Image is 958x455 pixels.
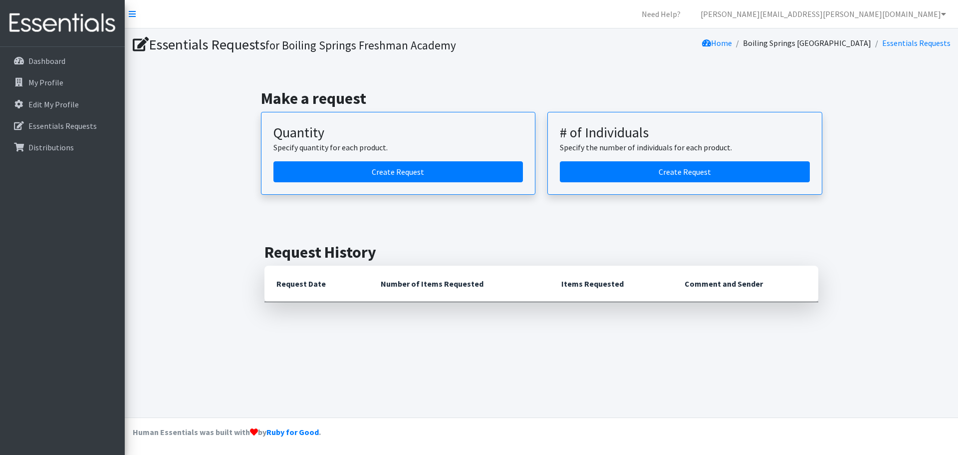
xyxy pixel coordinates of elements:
[4,116,121,136] a: Essentials Requests
[560,141,810,153] p: Specify the number of individuals for each product.
[882,38,951,48] a: Essentials Requests
[743,38,871,48] a: Boiling Springs [GEOGRAPHIC_DATA]
[560,161,810,182] a: Create a request by number of individuals
[4,94,121,114] a: Edit My Profile
[560,124,810,141] h3: # of Individuals
[133,427,321,437] strong: Human Essentials was built with by .
[264,243,818,262] h2: Request History
[261,89,822,108] h2: Make a request
[693,4,954,24] a: [PERSON_NAME][EMAIL_ADDRESS][PERSON_NAME][DOMAIN_NAME]
[265,38,456,52] small: for Boiling Springs Freshman Academy
[4,72,121,92] a: My Profile
[28,99,79,109] p: Edit My Profile
[264,266,369,302] th: Request Date
[4,51,121,71] a: Dashboard
[133,36,538,53] h1: Essentials Requests
[273,124,523,141] h3: Quantity
[28,56,65,66] p: Dashboard
[4,137,121,157] a: Distributions
[549,266,673,302] th: Items Requested
[28,121,97,131] p: Essentials Requests
[702,38,732,48] a: Home
[28,77,63,87] p: My Profile
[266,427,319,437] a: Ruby for Good
[673,266,818,302] th: Comment and Sender
[273,141,523,153] p: Specify quantity for each product.
[634,4,689,24] a: Need Help?
[273,161,523,182] a: Create a request by quantity
[369,266,549,302] th: Number of Items Requested
[28,142,74,152] p: Distributions
[4,6,121,40] img: HumanEssentials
